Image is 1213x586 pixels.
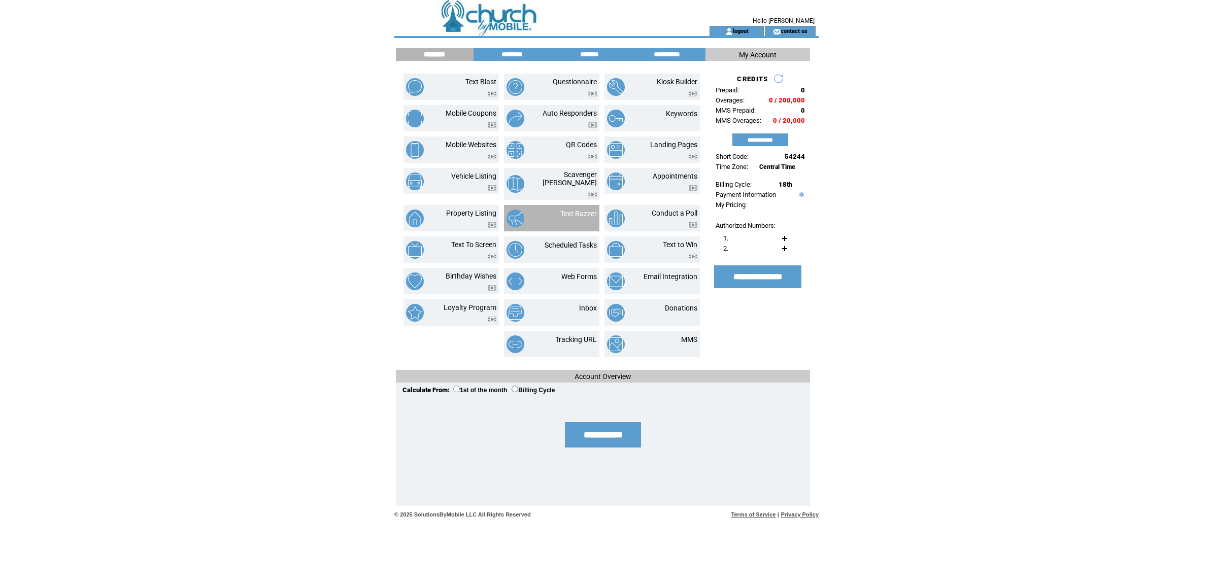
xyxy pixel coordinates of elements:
span: Central Time [759,163,795,170]
span: 2. [723,245,728,252]
a: Mobile Websites [446,141,496,149]
img: video.png [588,192,597,197]
span: MMS Overages: [716,117,761,124]
span: | [778,511,779,518]
a: Donations [665,304,697,312]
a: Scheduled Tasks [545,241,597,249]
a: Kiosk Builder [657,78,697,86]
img: keywords.png [607,110,625,127]
img: text-to-win.png [607,241,625,259]
span: 0 / 20,000 [773,117,805,124]
span: 0 / 200,000 [769,96,805,104]
a: Terms of Service [731,511,776,518]
img: video.png [689,254,697,259]
img: video.png [588,122,597,128]
img: video.png [488,285,496,291]
img: video.png [588,154,597,159]
a: Tracking URL [555,335,597,343]
a: Appointments [653,172,697,180]
span: Authorized Numbers: [716,222,776,229]
a: Privacy Policy [781,511,819,518]
img: scavenger-hunt.png [507,175,524,193]
a: Auto Responders [543,109,597,117]
img: contact_us_icon.gif [773,27,781,36]
img: text-to-screen.png [406,241,424,259]
img: video.png [488,317,496,322]
img: mobile-websites.png [406,141,424,159]
span: Overages: [716,96,745,104]
span: 54244 [785,153,805,160]
img: email-integration.png [607,272,625,290]
span: 18th [779,181,792,188]
img: appointments.png [607,173,625,190]
span: Hello [PERSON_NAME] [753,17,815,24]
img: tracking-url.png [507,335,524,353]
span: Account Overview [575,372,631,381]
img: help.gif [797,192,804,197]
img: mms.png [607,335,625,353]
img: video.png [689,91,697,96]
img: account_icon.gif [725,27,733,36]
a: Text Blast [465,78,496,86]
input: Billing Cycle [512,386,518,392]
a: Mobile Coupons [446,109,496,117]
img: scheduled-tasks.png [507,241,524,259]
img: video.png [488,154,496,159]
img: questionnaire.png [507,78,524,96]
a: Text To Screen [451,240,496,249]
img: vehicle-listing.png [406,173,424,190]
label: 1st of the month [453,387,507,394]
img: loyalty-program.png [406,304,424,322]
img: video.png [488,122,496,128]
img: inbox.png [507,304,524,322]
a: logout [733,27,749,34]
a: Vehicle Listing [451,172,496,180]
span: Billing Cycle: [716,181,752,188]
img: kiosk-builder.png [607,78,625,96]
img: video.png [689,154,697,159]
a: Birthday Wishes [446,272,496,280]
a: Text Buzzer [560,210,597,218]
img: birthday-wishes.png [406,272,424,290]
img: video.png [689,222,697,228]
input: 1st of the month [453,386,460,392]
img: video.png [488,91,496,96]
span: Calculate From: [402,386,450,394]
img: text-buzzer.png [507,210,524,227]
img: video.png [488,222,496,228]
span: CREDITS [737,75,768,83]
span: 1. [723,234,728,242]
a: Payment Information [716,191,776,198]
img: property-listing.png [406,210,424,227]
a: Text to Win [663,240,697,249]
img: video.png [488,254,496,259]
span: © 2025 SolutionsByMobile LLC All Rights Reserved [394,511,531,518]
a: Inbox [579,304,597,312]
a: Email Integration [644,272,697,281]
img: web-forms.png [507,272,524,290]
img: video.png [488,185,496,191]
a: Questionnaire [553,78,597,86]
a: Keywords [666,110,697,118]
img: qr-codes.png [507,141,524,159]
span: 0 [801,86,805,94]
a: QR Codes [566,141,597,149]
span: MMS Prepaid: [716,107,756,114]
span: 0 [801,107,805,114]
img: mobile-coupons.png [406,110,424,127]
label: Billing Cycle [512,387,555,394]
span: Prepaid: [716,86,739,94]
img: text-blast.png [406,78,424,96]
a: Landing Pages [650,141,697,149]
a: Web Forms [561,272,597,281]
a: MMS [681,335,697,343]
img: video.png [689,185,697,191]
a: Property Listing [446,209,496,217]
a: Loyalty Program [444,303,496,312]
img: donations.png [607,304,625,322]
a: Scavenger [PERSON_NAME] [543,170,597,187]
a: My Pricing [716,201,746,209]
img: landing-pages.png [607,141,625,159]
img: auto-responders.png [507,110,524,127]
span: My Account [739,51,777,59]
